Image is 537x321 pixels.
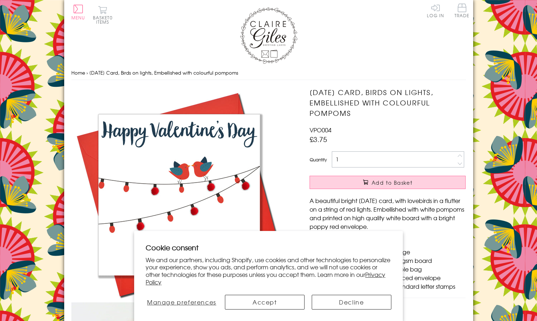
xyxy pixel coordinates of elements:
h2: Cookie consent [146,242,391,252]
a: Home [71,69,85,76]
button: Accept [225,295,305,310]
p: We and our partners, including Shopify, use cookies and other technologies to personalize your ex... [146,256,391,286]
p: A beautiful bright [DATE] card, with lovebirds in a flutter on a string of red lights. Embellishe... [310,196,466,231]
img: Valentine's Day Card, Birds on lights, Embellished with colourful pompoms [71,87,287,302]
img: Claire Giles Greetings Cards [240,7,297,64]
button: Add to Basket [310,176,466,189]
button: Menu [71,5,85,20]
span: Add to Basket [372,179,413,186]
label: Quantity [310,156,327,163]
a: Log In [427,4,444,18]
button: Manage preferences [146,295,217,310]
a: Trade [454,4,470,19]
span: [DATE] Card, Birds on lights, Embellished with colourful pompoms [89,69,238,76]
span: Trade [454,4,470,18]
span: 0 items [96,14,113,25]
nav: breadcrumbs [71,66,466,80]
span: £3.75 [310,134,327,144]
h1: [DATE] Card, Birds on lights, Embellished with colourful pompoms [310,87,466,118]
span: › [86,69,88,76]
button: Basket0 items [93,6,113,24]
span: VPO004 [310,126,331,134]
span: Menu [71,14,85,21]
span: Manage preferences [147,298,216,306]
button: Decline [312,295,391,310]
a: Privacy Policy [146,270,385,286]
